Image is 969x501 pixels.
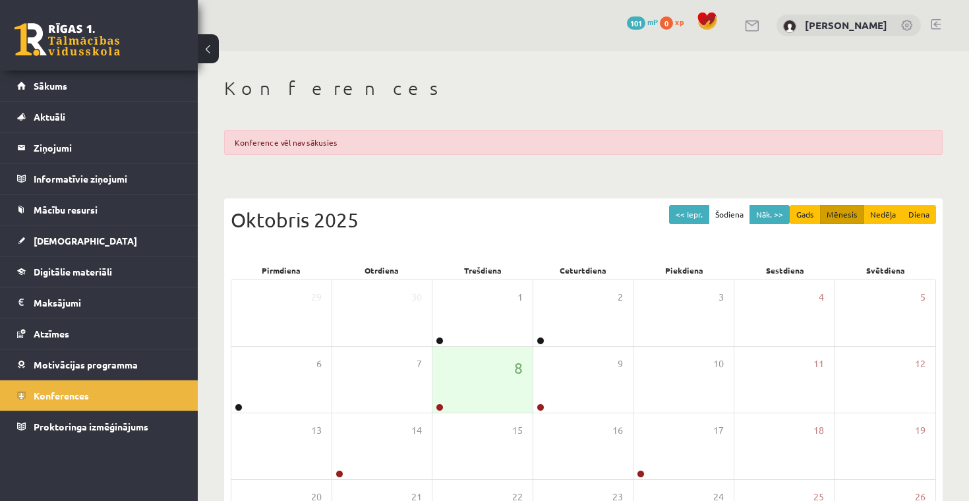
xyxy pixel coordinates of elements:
[618,357,623,371] span: 9
[813,423,824,438] span: 18
[17,133,181,163] a: Ziņojumi
[647,16,658,27] span: mP
[432,261,533,280] div: Trešdiena
[713,357,724,371] span: 10
[34,204,98,216] span: Mācību resursi
[34,421,148,432] span: Proktoringa izmēģinājums
[17,163,181,194] a: Informatīvie ziņojumi
[34,328,69,339] span: Atzīmes
[231,261,332,280] div: Pirmdiena
[17,349,181,380] a: Motivācijas programma
[749,205,790,224] button: Nāk. >>
[17,411,181,442] a: Proktoringa izmēģinājums
[311,423,322,438] span: 13
[224,77,943,100] h1: Konferences
[17,225,181,256] a: [DEMOGRAPHIC_DATA]
[820,205,864,224] button: Mēnesis
[311,290,322,305] span: 29
[719,290,724,305] span: 3
[915,423,925,438] span: 19
[675,16,684,27] span: xp
[920,290,925,305] span: 5
[34,133,181,163] legend: Ziņojumi
[231,205,936,235] div: Oktobris 2025
[864,205,902,224] button: Nedēļa
[17,256,181,287] a: Digitālie materiāli
[835,261,936,280] div: Svētdiena
[633,261,734,280] div: Piekdiena
[533,261,634,280] div: Ceturtdiena
[17,102,181,132] a: Aktuāli
[17,71,181,101] a: Sākums
[627,16,658,27] a: 101 mP
[660,16,673,30] span: 0
[902,205,936,224] button: Diena
[512,423,523,438] span: 15
[790,205,821,224] button: Gads
[514,357,523,379] span: 8
[332,261,432,280] div: Otrdiena
[713,423,724,438] span: 17
[612,423,623,438] span: 16
[34,359,138,370] span: Motivācijas programma
[316,357,322,371] span: 6
[669,205,709,224] button: << Iepr.
[17,194,181,225] a: Mācību resursi
[819,290,824,305] span: 4
[34,111,65,123] span: Aktuāli
[411,423,422,438] span: 14
[411,290,422,305] span: 30
[17,380,181,411] a: Konferences
[517,290,523,305] span: 1
[15,23,120,56] a: Rīgas 1. Tālmācības vidusskola
[660,16,690,27] a: 0 xp
[783,20,796,33] img: Yulia Gorbacheva
[417,357,422,371] span: 7
[17,318,181,349] a: Atzīmes
[813,357,824,371] span: 11
[915,357,925,371] span: 12
[17,287,181,318] a: Maksājumi
[34,235,137,247] span: [DEMOGRAPHIC_DATA]
[34,390,89,401] span: Konferences
[709,205,750,224] button: Šodiena
[34,80,67,92] span: Sākums
[34,287,181,318] legend: Maksājumi
[34,266,112,278] span: Digitālie materiāli
[805,18,887,32] a: [PERSON_NAME]
[618,290,623,305] span: 2
[34,163,181,194] legend: Informatīvie ziņojumi
[627,16,645,30] span: 101
[224,130,943,155] div: Konference vēl nav sākusies
[734,261,835,280] div: Sestdiena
